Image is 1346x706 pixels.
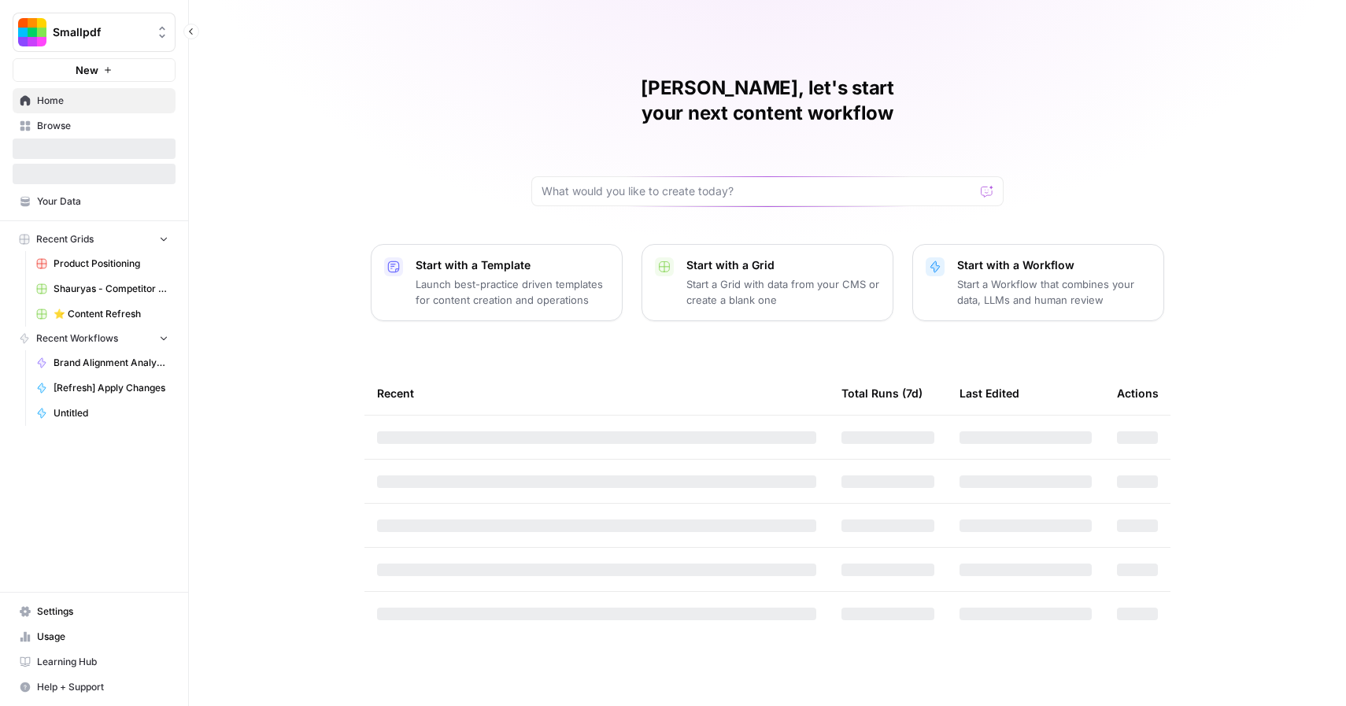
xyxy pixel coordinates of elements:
span: [Refresh] Apply Changes [54,381,168,395]
a: Settings [13,599,176,624]
span: Browse [37,119,168,133]
span: Brand Alignment Analyzer [54,356,168,370]
a: Learning Hub [13,649,176,675]
a: Your Data [13,189,176,214]
a: ⭐️ Content Refresh [29,301,176,327]
span: Recent Workflows [36,331,118,346]
div: Total Runs (7d) [841,371,923,415]
span: Your Data [37,194,168,209]
button: Workspace: Smallpdf [13,13,176,52]
p: Start with a Workflow [957,257,1151,273]
div: Actions [1117,371,1159,415]
button: New [13,58,176,82]
a: Shauryas - Competitor Analysis (Different Languages) Grid [29,276,176,301]
a: Untitled [29,401,176,426]
button: Start with a GridStart a Grid with data from your CMS or create a blank one [642,244,893,321]
button: Recent Workflows [13,327,176,350]
div: Recent [377,371,816,415]
span: Shauryas - Competitor Analysis (Different Languages) Grid [54,282,168,296]
input: What would you like to create today? [542,183,974,199]
button: Help + Support [13,675,176,700]
span: Recent Grids [36,232,94,246]
span: Help + Support [37,680,168,694]
a: Home [13,88,176,113]
p: Start a Grid with data from your CMS or create a blank one [686,276,880,308]
p: Start with a Grid [686,257,880,273]
a: Brand Alignment Analyzer [29,350,176,375]
a: Usage [13,624,176,649]
span: Home [37,94,168,108]
span: Smallpdf [53,24,148,40]
span: New [76,62,98,78]
p: Launch best-practice driven templates for content creation and operations [416,276,609,308]
button: Start with a TemplateLaunch best-practice driven templates for content creation and operations [371,244,623,321]
span: ⭐️ Content Refresh [54,307,168,321]
button: Start with a WorkflowStart a Workflow that combines your data, LLMs and human review [912,244,1164,321]
p: Start with a Template [416,257,609,273]
span: Untitled [54,406,168,420]
span: Learning Hub [37,655,168,669]
a: Browse [13,113,176,139]
p: Start a Workflow that combines your data, LLMs and human review [957,276,1151,308]
h1: [PERSON_NAME], let's start your next content workflow [531,76,1004,126]
span: Product Positioning [54,257,168,271]
a: Product Positioning [29,251,176,276]
a: [Refresh] Apply Changes [29,375,176,401]
div: Last Edited [960,371,1019,415]
span: Settings [37,604,168,619]
button: Recent Grids [13,227,176,251]
span: Usage [37,630,168,644]
img: Smallpdf Logo [18,18,46,46]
